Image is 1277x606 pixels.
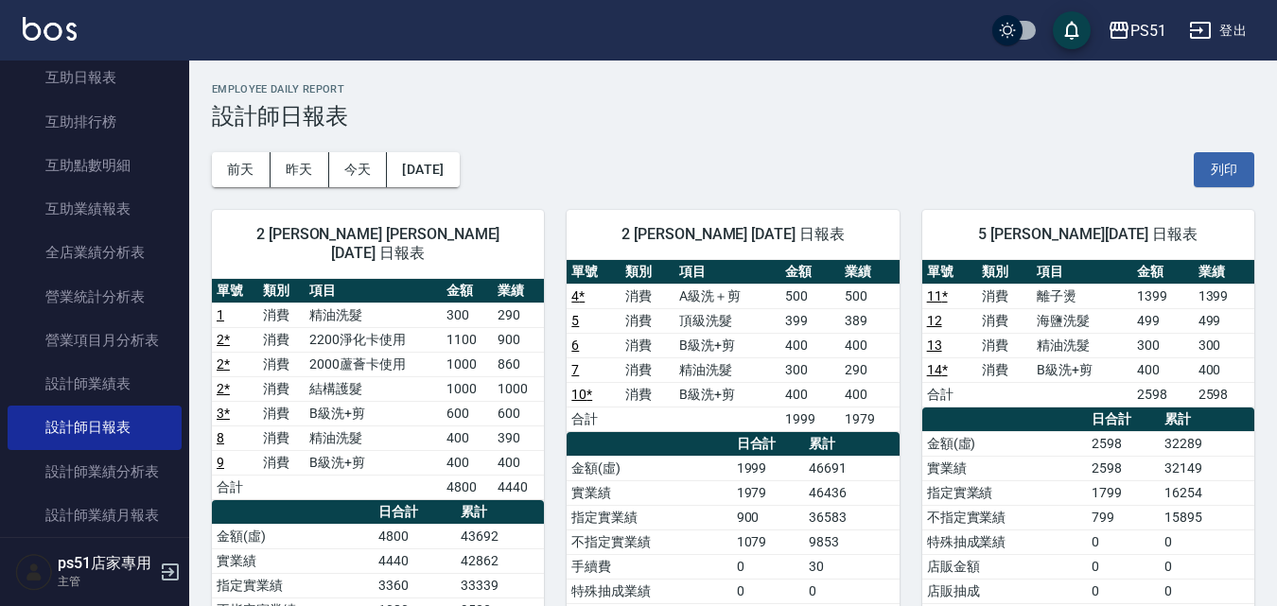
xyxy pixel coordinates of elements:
th: 日合計 [374,500,456,525]
th: 累計 [1160,407,1254,432]
td: 消費 [258,425,305,450]
a: 互助點數明細 [8,144,182,187]
td: 店販金額 [922,554,1087,579]
h2: Employee Daily Report [212,83,1254,95]
td: 290 [840,357,900,382]
td: 4800 [442,475,493,499]
td: 300 [1132,333,1193,357]
td: 46691 [804,456,899,480]
td: 499 [1132,308,1193,333]
a: 互助日報表 [8,56,182,99]
td: 389 [840,308,900,333]
td: 9853 [804,529,899,554]
td: 合計 [922,382,977,407]
a: 9 [217,455,224,470]
table: a dense table [212,279,544,500]
td: 16254 [1160,480,1254,505]
td: 消費 [621,308,674,333]
td: 消費 [621,333,674,357]
td: 精油洗髮 [1032,333,1132,357]
td: 海鹽洗髮 [1032,308,1132,333]
td: 頂級洗髮 [674,308,780,333]
td: 0 [1087,554,1160,579]
button: 昨天 [271,152,329,187]
button: [DATE] [387,152,459,187]
th: 業績 [1194,260,1254,285]
a: 12 [927,313,942,328]
td: 900 [493,327,544,352]
td: 0 [732,554,805,579]
th: 項目 [1032,260,1132,285]
th: 金額 [1132,260,1193,285]
td: 400 [442,450,493,475]
th: 業績 [493,279,544,303]
th: 項目 [674,260,780,285]
td: 消費 [621,284,674,308]
td: 消費 [258,401,305,425]
td: 金額(虛) [922,431,1087,456]
td: 結構護髮 [305,376,442,401]
td: 消費 [258,376,305,401]
td: 1079 [732,529,805,554]
td: 600 [493,401,544,425]
a: 營業項目月分析表 [8,319,182,362]
td: 店販抽成 [922,579,1087,603]
p: 主管 [58,573,154,590]
span: 2 [PERSON_NAME] [PERSON_NAME][DATE] 日報表 [235,225,521,263]
div: PS51 [1130,19,1166,43]
a: 設計師業績分析表 [8,450,182,493]
img: Person [15,553,53,591]
td: 400 [442,425,493,450]
th: 累計 [804,432,899,457]
span: 2 [PERSON_NAME] [DATE] 日報表 [589,225,876,244]
button: 登出 [1181,13,1254,48]
td: 消費 [621,382,674,407]
td: 消費 [258,352,305,376]
td: 400 [493,450,544,475]
td: 1000 [442,352,493,376]
td: 290 [493,303,544,327]
td: 400 [840,333,900,357]
th: 金額 [780,260,840,285]
td: 消費 [977,284,1032,308]
a: 6 [571,338,579,353]
td: 2598 [1132,382,1193,407]
button: 今天 [329,152,388,187]
td: 400 [780,333,840,357]
td: 300 [442,303,493,327]
td: 1100 [442,327,493,352]
th: 類別 [621,260,674,285]
td: 400 [1132,357,1193,382]
td: 0 [1160,529,1254,554]
td: 精油洗髮 [305,303,442,327]
th: 金額 [442,279,493,303]
td: 金額(虛) [567,456,731,480]
td: B級洗+剪 [674,382,780,407]
td: 0 [1160,554,1254,579]
td: 精油洗髮 [305,425,442,450]
th: 項目 [305,279,442,303]
th: 單號 [567,260,621,285]
a: 設計師業績月報表 [8,493,182,537]
td: 0 [1087,529,1160,554]
th: 類別 [258,279,305,303]
td: B級洗+剪 [305,401,442,425]
td: 4800 [374,524,456,548]
td: A級洗＋剪 [674,284,780,308]
h3: 設計師日報表 [212,103,1254,130]
td: 1999 [732,456,805,480]
button: PS51 [1100,11,1174,50]
td: 400 [780,382,840,407]
td: 消費 [977,357,1032,382]
td: 指定實業績 [922,480,1087,505]
td: 500 [780,284,840,308]
td: 1979 [840,407,900,431]
button: save [1053,11,1091,49]
td: 2598 [1194,382,1254,407]
a: 設計師業績表 [8,362,182,406]
span: 5 [PERSON_NAME][DATE] 日報表 [945,225,1232,244]
td: 300 [780,357,840,382]
td: 2598 [1087,431,1160,456]
td: 手續費 [567,554,731,579]
a: 7 [571,362,579,377]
